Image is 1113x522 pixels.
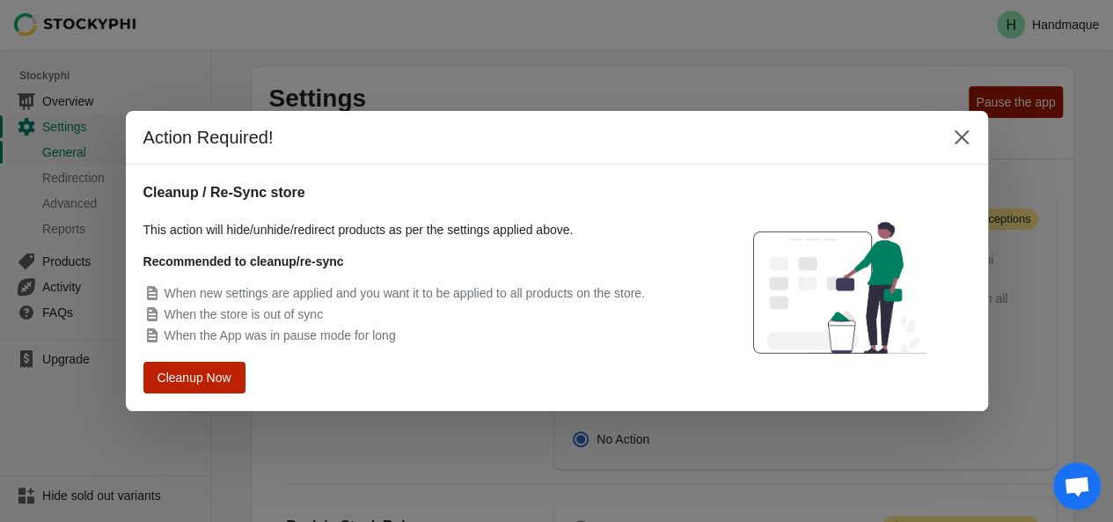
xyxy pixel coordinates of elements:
span: When the App was in pause mode for long [165,328,396,342]
h2: Cleanup / Re-Sync store [143,182,692,203]
h2: Action Required! [143,125,928,150]
div: Open chat [1053,462,1101,510]
span: When new settings are applied and you want it to be applied to all products on the store. [165,286,645,300]
span: Cleanup Now [161,371,228,384]
p: This action will hide/unhide/redirect products as per the settings applied above. [143,221,692,239]
strong: Recommended to cleanup/re-sync [143,254,344,268]
button: Cleanup Now [148,364,239,392]
button: Close [946,121,978,153]
span: When the store is out of sync [165,307,324,321]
